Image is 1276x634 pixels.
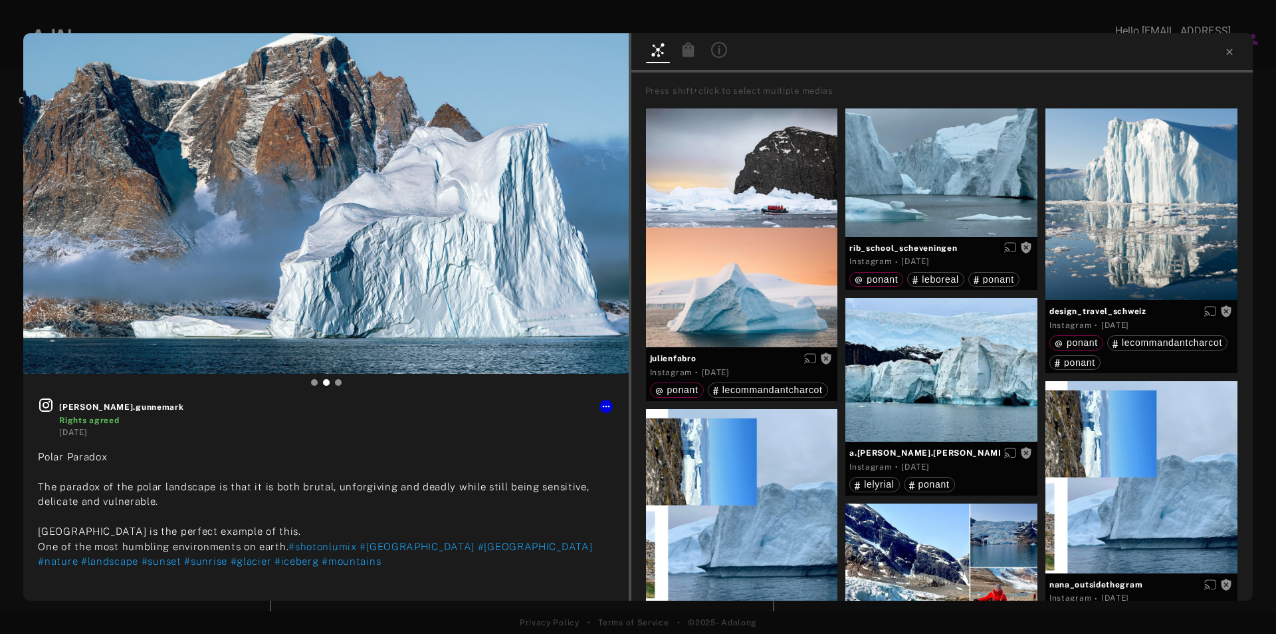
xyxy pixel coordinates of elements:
time: 2024-10-22T14:39:50.000Z [59,428,87,437]
span: ponant [667,385,698,395]
time: 2023-09-19T13:58:56.000Z [1101,593,1129,603]
time: 2024-03-17T08:04:19.000Z [1101,321,1129,330]
div: Instagram [849,461,891,473]
span: · [895,257,899,267]
div: lecommandantcharcot [713,385,823,395]
span: #[GEOGRAPHIC_DATA] [360,541,475,552]
div: lelyrial [855,480,894,489]
span: rib_school_scheveningen [849,242,1033,254]
span: #landscape [81,555,138,567]
span: nana_outsidethegram [1049,579,1233,591]
div: ponant [1055,338,1098,347]
time: 2024-10-17T17:12:06.000Z [702,368,730,377]
span: a.[PERSON_NAME].[PERSON_NAME] [849,447,1033,459]
div: lecommandantcharcot [1113,338,1222,347]
div: Instagram [650,367,692,379]
button: Enable diffusion on this media [1200,577,1220,591]
span: Rights not requested [1020,448,1032,457]
div: ponant [974,275,1014,284]
img: INS_DBbhrNANhz8_1 [23,33,628,374]
span: ponant [1067,337,1098,348]
span: #sunrise [184,555,227,567]
div: Instagram [1049,592,1091,604]
time: 2024-07-21T06:56:14.000Z [901,257,929,266]
span: ponant [1064,357,1095,368]
span: Rights not requested [1020,243,1032,252]
span: Polar Paradox The paradox of the polar landscape is that it is both brutal, unforgiving and deadl... [38,451,589,552]
span: · [895,462,899,472]
span: design_travel_schweiz [1049,305,1233,317]
div: ponant [855,275,898,284]
span: #[GEOGRAPHIC_DATA] [478,541,593,552]
button: Enable diffusion on this media [1200,304,1220,318]
span: leboreal [922,274,958,285]
span: #shotonlumix [288,541,356,552]
span: #iceberg [274,555,319,567]
span: Rights agreed [59,416,119,425]
div: ponant [909,480,950,489]
span: · [695,367,698,378]
span: [PERSON_NAME].gunnemark [59,401,613,413]
div: Widget de chat [1210,570,1276,634]
div: ponant [1055,358,1095,367]
span: #nature [38,555,78,567]
span: #sunset [142,555,181,567]
div: ponant [655,385,698,395]
div: leboreal [912,275,958,284]
span: julienfabro [650,353,834,365]
span: · [1095,320,1098,331]
span: #glacier [231,555,272,567]
time: 2024-03-06T13:53:51.000Z [901,462,929,472]
button: Enable diffusion on this media [1000,241,1020,255]
span: lecommandantcharcot [1122,337,1222,348]
button: Enable diffusion on this media [1000,446,1020,460]
span: ponant [983,274,1014,285]
span: lelyrial [864,479,894,490]
span: ponant [867,274,898,285]
span: Rights not requested [1220,306,1232,315]
div: Instagram [1049,319,1091,331]
span: #mountains [322,555,381,567]
span: · [1095,593,1098,604]
div: Press shift+click to select multiple medias [645,84,1248,98]
span: lecommandantcharcot [722,385,823,395]
span: Rights not requested [820,353,832,363]
div: Instagram [849,255,891,267]
span: ponant [918,479,950,490]
iframe: Chat Widget [1210,570,1276,634]
button: Enable diffusion on this media [800,351,820,365]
